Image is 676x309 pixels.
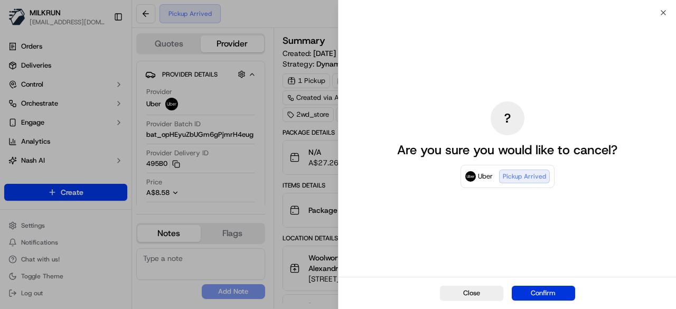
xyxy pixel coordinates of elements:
div: ? [491,101,524,135]
button: Close [440,286,503,301]
span: Uber [478,171,493,182]
p: Are you sure you would like to cancel? [397,142,617,158]
img: Uber [465,171,476,182]
button: Confirm [512,286,575,301]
